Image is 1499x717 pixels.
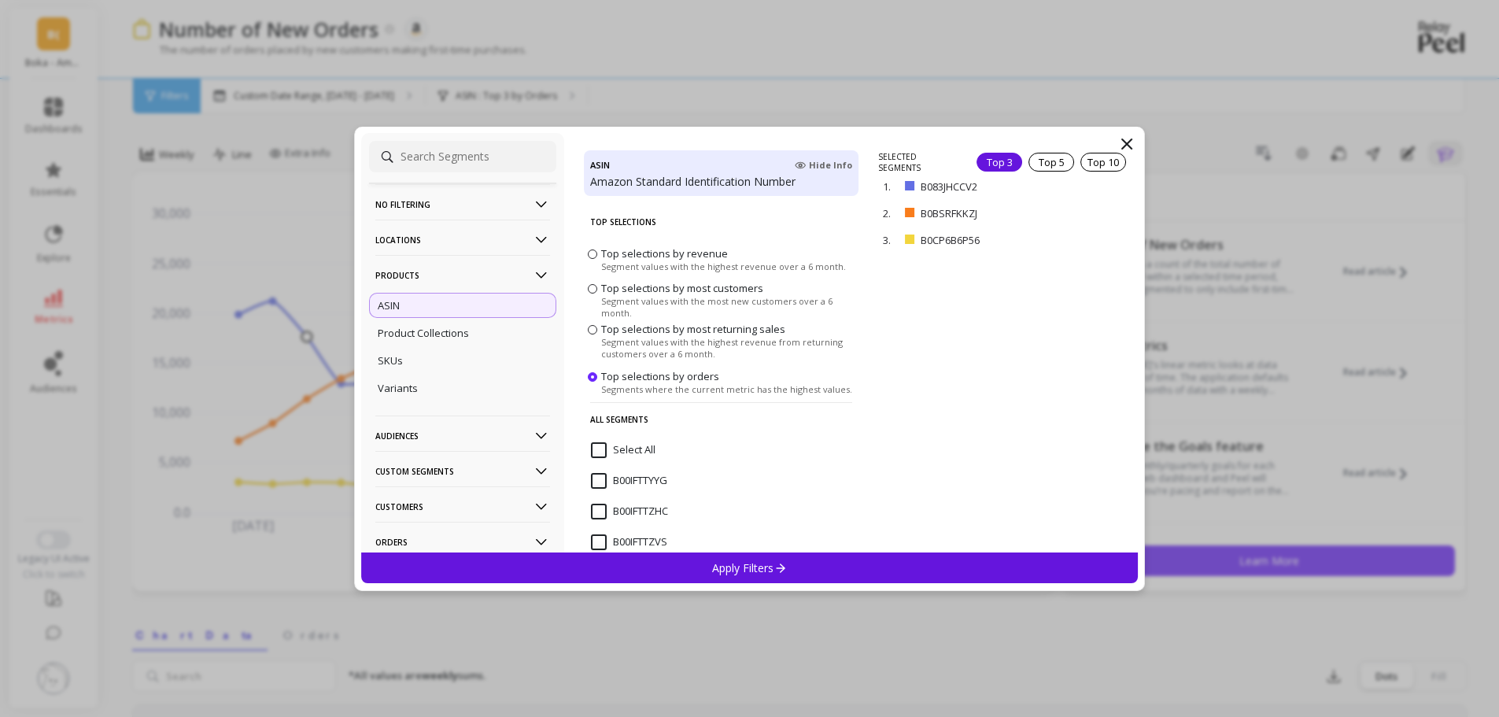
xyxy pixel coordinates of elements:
p: Audiences [375,416,550,456]
span: Hide Info [795,159,852,172]
p: 1. [883,179,899,194]
p: 2. [883,206,899,220]
p: SELECTED SEGMENTS [878,151,958,173]
span: Segment values with the highest revenue over a 6 month. [601,260,846,272]
p: Product Collections [378,326,469,340]
span: Top selections by most returning sales [601,322,785,336]
span: Segments where the current metric has the highest values. [601,383,852,394]
p: Custom Segments [375,451,550,491]
span: B00IFTTZHC [591,504,668,519]
span: B00IFTTYYG [591,473,667,489]
p: Products [375,255,550,295]
p: Variants [378,381,418,395]
p: All Segments [590,402,852,436]
span: Top selections by orders [601,368,719,383]
p: No filtering [375,184,550,224]
p: Orders [375,522,550,562]
span: Select All [591,442,655,458]
div: Top 3 [977,153,1022,172]
p: 3. [883,233,899,247]
p: Customers [375,486,550,527]
p: B0BSRFKKZJ [921,206,1053,220]
div: Top 5 [1028,153,1074,172]
p: B083JHCCV2 [921,179,1053,194]
p: Amazon Standard Identification Number [590,174,852,190]
span: Top selections by most customers [601,281,763,295]
p: Apply Filters [712,560,787,575]
span: Top selections by revenue [601,246,728,260]
span: B00IFTTZVS [591,534,667,550]
input: Search Segments [369,141,556,172]
h4: ASIN [590,157,610,174]
span: Segment values with the most new customers over a 6 month. [601,295,855,319]
p: Top Selections [590,205,852,238]
p: SKUs [378,353,403,368]
p: B0CP6B6P56 [921,233,1054,247]
span: Segment values with the highest revenue from returning customers over a 6 month. [601,336,855,360]
p: ASIN [378,298,400,312]
p: Locations [375,220,550,260]
div: Top 10 [1080,153,1126,172]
